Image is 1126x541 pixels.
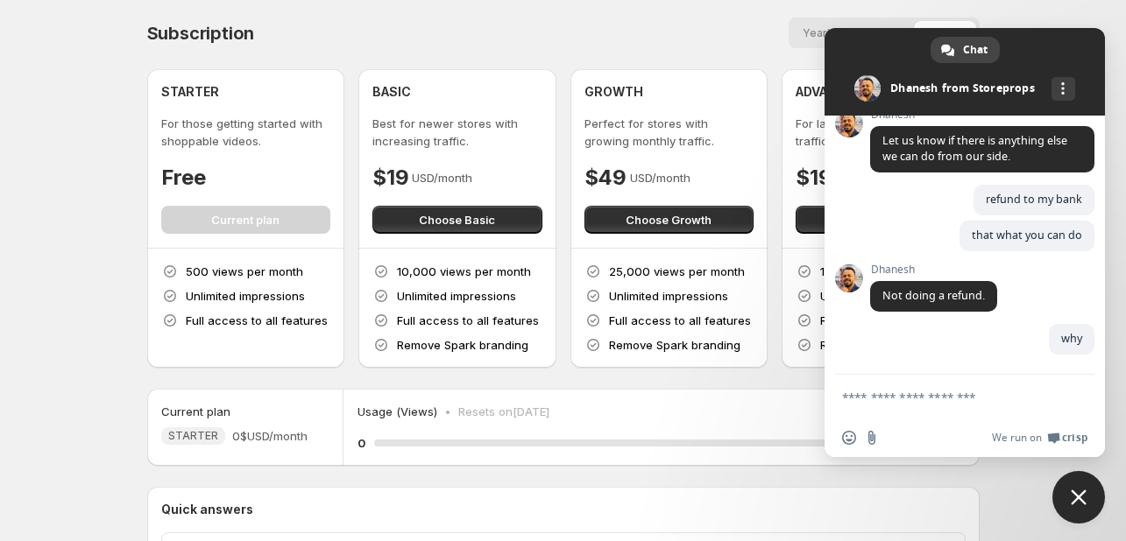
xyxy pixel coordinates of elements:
[397,336,528,354] p: Remove Spark branding
[161,501,966,518] p: Quick answers
[232,427,308,445] span: 0$ USD/month
[161,403,230,420] h5: Current plan
[397,312,539,329] p: Full access to all features
[609,287,728,305] p: Unlimited impressions
[626,211,712,228] span: Choose Growth
[186,312,328,329] p: Full access to all features
[796,164,846,192] h4: $199
[584,115,754,150] p: Perfect for stores with growing monthly traffic.
[796,206,966,234] button: Choose Advanced
[397,263,531,280] p: 10,000 views per month
[1052,77,1075,101] div: More channels
[358,403,437,420] p: Usage (Views)
[992,431,1087,445] a: We run onCrisp
[796,115,966,150] p: For larger stores with heavy traffic volume.
[419,211,495,228] span: Choose Basic
[865,431,879,445] span: Send a file
[820,336,952,354] p: Remove Spark branding
[412,169,472,186] p: USD/month
[372,115,542,150] p: Best for newer stores with increasing traffic.
[792,21,907,45] button: YearlySave 20%
[444,403,451,420] p: •
[882,133,1067,164] span: Let us know if there is anything else we can do from our side.
[609,312,751,329] p: Full access to all features
[963,37,988,63] span: Chat
[161,164,206,192] h4: Free
[372,164,408,192] h4: $19
[820,263,962,280] p: 100,000 views per month
[820,287,939,305] p: Unlimited impressions
[584,83,643,101] h4: GROWTH
[147,23,255,44] h4: Subscription
[1062,431,1087,445] span: Crisp
[796,83,862,101] h4: ADVANCED
[161,83,219,101] h4: STARTER
[397,287,516,305] p: Unlimited impressions
[630,169,690,186] p: USD/month
[186,287,305,305] p: Unlimited impressions
[372,206,542,234] button: Choose Basic
[870,263,997,276] span: Dhanesh
[931,37,1000,63] div: Chat
[1052,471,1105,523] div: Close chat
[843,26,896,39] span: Save 20%
[842,390,1049,405] textarea: Compose your message...
[1061,331,1082,346] span: why
[168,429,218,443] span: STARTER
[992,431,1042,445] span: We run on
[584,164,627,192] h4: $49
[584,206,754,234] button: Choose Growth
[372,83,411,101] h4: BASIC
[358,434,365,452] h5: 0
[972,228,1082,242] span: that what you can do
[882,288,985,303] span: Not doing a refund.
[186,263,303,280] p: 500 views per month
[986,192,1082,207] span: refund to my bank
[803,26,836,39] span: Yearly
[914,21,976,45] button: Monthly
[161,115,331,150] p: For those getting started with shoppable videos.
[609,336,740,354] p: Remove Spark branding
[609,263,745,280] p: 25,000 views per month
[820,312,962,329] p: Full access to all features
[842,431,856,445] span: Insert an emoji
[458,403,549,420] p: Resets on [DATE]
